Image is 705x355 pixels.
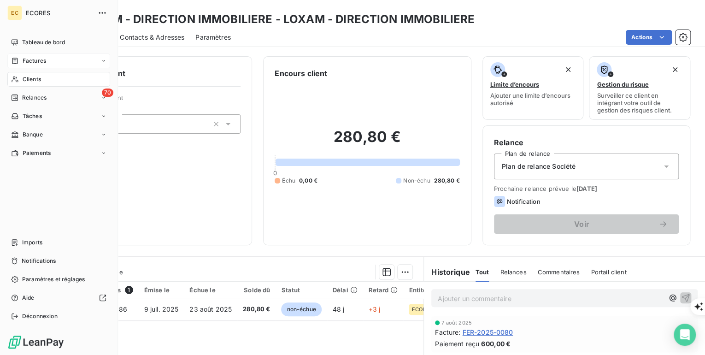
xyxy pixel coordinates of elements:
span: 1 [125,286,133,294]
span: Notification [507,198,540,205]
span: Limite d’encours [490,81,539,88]
a: Tableau de bord [7,35,110,50]
img: Logo LeanPay [7,335,65,349]
span: non-échue [281,302,321,316]
span: Relances [22,94,47,102]
span: 280,80 € [434,177,459,185]
span: Clients [23,75,41,83]
span: Paiement reçu [435,339,479,349]
h2: 280,80 € [275,128,459,155]
button: Gestion du risqueSurveiller ce client en intégrant votre outil de gestion des risques client. [589,56,690,120]
a: Imports [7,235,110,250]
a: Paiements [7,146,110,160]
span: Banque [23,130,43,139]
span: Commentaires [537,268,580,276]
div: Délai [333,286,358,294]
h6: Relance [494,137,679,148]
span: Prochaine relance prévue le [494,185,679,192]
span: Notifications [22,257,56,265]
span: Non-échu [403,177,430,185]
a: Aide [7,290,110,305]
span: 600,00 € [481,339,511,349]
span: ECORES RESEAU [411,307,452,312]
span: Facture : [435,327,460,337]
div: Émise le [144,286,179,294]
a: Factures [7,53,110,68]
span: Tout [476,268,489,276]
div: EC [7,6,22,20]
a: Tâches [7,109,110,124]
h3: LOXAM - DIRECTION IMMOBILIERE - LOXAM - DIRECTION IMMOBILIERE [81,11,475,28]
div: Statut [281,286,321,294]
span: Voir [505,220,658,228]
span: Gestion du risque [597,81,648,88]
span: 9 juil. 2025 [144,305,179,313]
button: Actions [626,30,672,45]
h6: Historique [424,266,470,278]
a: Paramètres et réglages [7,272,110,287]
span: 23 août 2025 [189,305,232,313]
span: Plan de relance Société [502,162,576,171]
span: Imports [22,238,42,247]
span: Surveiller ce client en intégrant votre outil de gestion des risques client. [597,92,682,114]
button: Voir [494,214,679,234]
span: 0,00 € [299,177,317,185]
span: Factures [23,57,46,65]
span: Relances [500,268,526,276]
span: Ajouter une limite d’encours autorisé [490,92,576,106]
span: 280,80 € [243,305,270,314]
div: Entité de facturation [409,286,471,294]
span: Propriétés Client [74,94,241,107]
span: Tableau de bord [22,38,65,47]
div: Open Intercom Messenger [674,324,696,346]
div: Retard [369,286,398,294]
button: Limite d’encoursAjouter une limite d’encours autorisé [482,56,584,120]
span: 7 août 2025 [441,320,472,325]
span: Tâches [23,112,42,120]
a: 70Relances [7,90,110,105]
span: Portail client [591,268,626,276]
span: ECORES [26,9,92,17]
h6: Encours client [275,68,327,79]
span: Déconnexion [22,312,58,320]
span: Échu [282,177,295,185]
span: Paiements [23,149,51,157]
span: Paramètres et réglages [22,275,85,284]
span: 70 [102,89,113,97]
span: FER-2025-0080 [462,327,513,337]
a: Clients [7,72,110,87]
input: Ajouter une valeur [117,120,124,128]
a: Banque [7,127,110,142]
h6: Informations client [56,68,241,79]
span: Aide [22,294,35,302]
span: Contacts & Adresses [120,33,184,42]
span: [DATE] [576,185,597,192]
span: 0 [273,169,277,177]
span: 48 j [333,305,345,313]
div: Solde dû [243,286,270,294]
span: +3 j [369,305,381,313]
span: Paramètres [195,33,231,42]
div: Échue le [189,286,232,294]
